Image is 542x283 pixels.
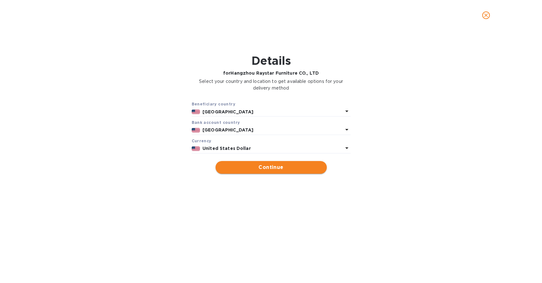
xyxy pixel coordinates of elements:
img: US [192,110,200,114]
b: for Hangzhou Raystar Furniture CO., LTD [223,71,319,76]
b: Bank account cоuntry [192,120,240,125]
img: USD [192,146,200,151]
b: United States Dollar [202,146,251,151]
b: [GEOGRAPHIC_DATA] [202,109,253,114]
span: Continue [221,164,322,171]
button: close [478,8,494,23]
p: Select your country and location to get available options for your delivery method [192,78,351,91]
b: Beneficiary country [192,102,236,106]
b: Currency [192,138,211,143]
b: [GEOGRAPHIC_DATA] [202,127,253,132]
img: US [192,128,200,132]
h1: Details [192,54,351,67]
button: Continue [216,161,327,174]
